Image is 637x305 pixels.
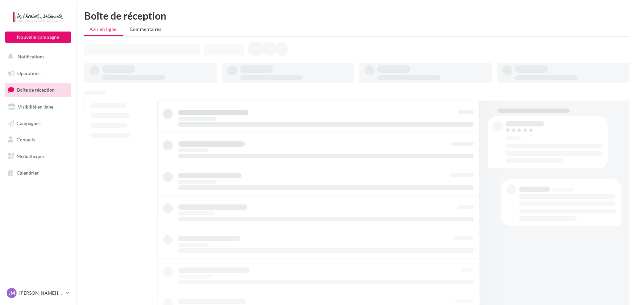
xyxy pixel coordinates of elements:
a: Campagnes [4,116,72,130]
span: Contacts [17,137,35,142]
span: Notifications [18,54,44,59]
p: [PERSON_NAME] [PERSON_NAME] [19,290,63,296]
a: Contacts [4,133,72,147]
a: Visibilité en ligne [4,100,72,114]
button: Nouvelle campagne [5,32,71,43]
a: JM [PERSON_NAME] [PERSON_NAME] [5,287,71,299]
span: Campagnes [17,120,40,126]
a: Calendrier [4,166,72,180]
span: Visibilité en ligne [18,104,53,110]
span: Opérations [17,70,40,76]
span: Médiathèque [17,153,44,159]
a: Boîte de réception [4,83,72,97]
span: Boîte de réception [17,87,55,93]
button: Notifications [4,50,70,64]
a: Médiathèque [4,149,72,163]
span: Commentaires [130,26,162,32]
div: Boîte de réception [84,11,629,21]
span: Calendrier [17,170,39,176]
a: Opérations [4,66,72,80]
span: JM [9,290,15,296]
